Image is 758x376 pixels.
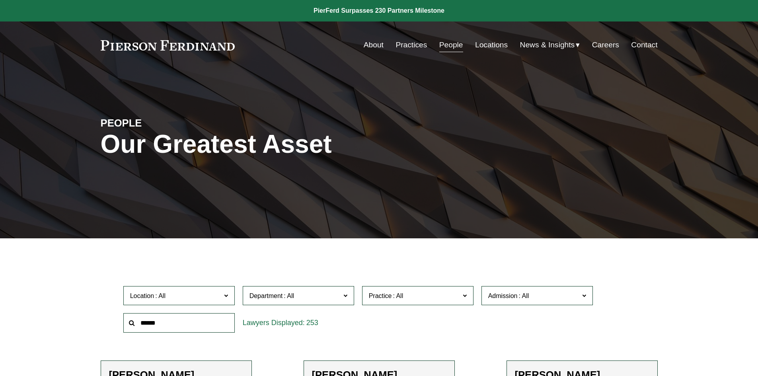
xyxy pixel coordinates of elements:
[130,292,154,299] span: Location
[101,130,472,159] h1: Our Greatest Asset
[364,37,384,53] a: About
[592,37,619,53] a: Careers
[520,37,580,53] a: folder dropdown
[475,37,508,53] a: Locations
[520,38,575,52] span: News & Insights
[631,37,657,53] a: Contact
[306,319,318,327] span: 253
[439,37,463,53] a: People
[249,292,283,299] span: Department
[369,292,392,299] span: Practice
[101,117,240,129] h4: PEOPLE
[488,292,518,299] span: Admission
[396,37,427,53] a: Practices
